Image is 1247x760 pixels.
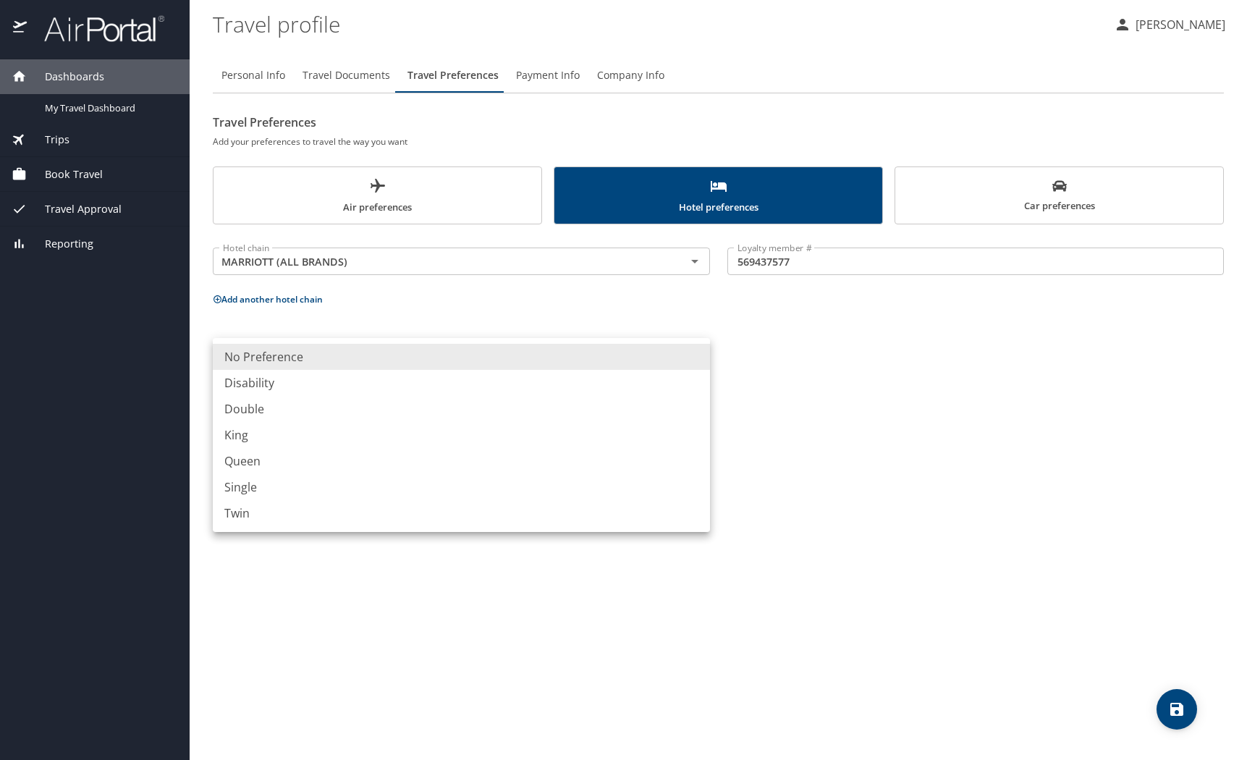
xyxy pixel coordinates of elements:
li: No Preference [213,344,710,370]
li: Disability [213,370,710,396]
li: Double [213,396,710,422]
li: Single [213,474,710,500]
li: King [213,422,710,448]
li: Twin [213,500,710,526]
li: Queen [213,448,710,474]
